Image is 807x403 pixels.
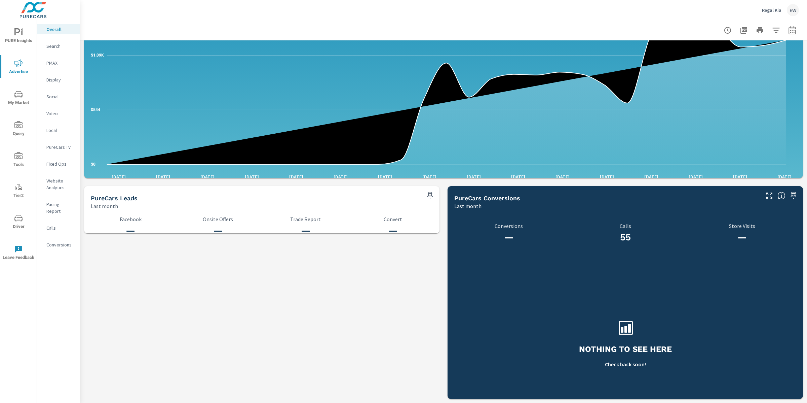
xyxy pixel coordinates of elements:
div: Fixed Ops [37,159,80,169]
button: Print Report [753,24,767,37]
p: Website Analytics [46,177,74,191]
button: Make Fullscreen [764,190,775,201]
p: Overall [46,26,74,33]
span: Save this to your personalized report [788,190,799,201]
p: [DATE] [373,173,397,180]
p: [DATE] [551,173,574,180]
button: "Export Report to PDF" [737,24,751,37]
p: Conversions [454,223,563,229]
p: Onsite Offers [178,216,258,222]
p: Check back soon! [605,360,646,368]
p: [DATE] [329,173,352,180]
span: Understand conversion over the selected time range. [777,192,785,200]
p: Last month [91,202,118,210]
p: [DATE] [151,173,175,180]
div: Website Analytics [37,176,80,193]
p: [DATE] [418,173,441,180]
p: Store Visits [684,223,800,229]
div: PMAX [37,58,80,68]
span: Query [2,121,35,138]
div: Video [37,108,80,119]
h3: — [684,232,800,243]
p: [DATE] [773,173,796,180]
span: Leave Feedback [2,245,35,262]
div: Search [37,41,80,51]
p: [DATE] [506,173,530,180]
span: My Market [2,90,35,107]
h3: — [178,225,258,236]
span: Save this to your personalized report [425,190,435,201]
p: PMAX [46,60,74,66]
div: Pacing Report [37,199,80,216]
div: PureCars TV [37,142,80,152]
span: Tier2 [2,183,35,200]
h3: — [91,225,170,236]
div: Calls [37,223,80,233]
h3: — [353,225,433,236]
p: Local [46,127,74,134]
p: Fixed Ops [46,161,74,167]
p: Display [46,76,74,83]
div: Local [37,125,80,135]
div: Social [37,92,80,102]
text: $0 [91,162,95,167]
p: Facebook [91,216,170,222]
text: $1.09K [91,53,104,58]
p: Conversions [46,241,74,248]
p: Last month [454,202,482,210]
h5: PureCars Conversions [454,195,520,202]
p: [DATE] [462,173,486,180]
span: PURE Insights [2,28,35,45]
text: $544 [91,107,100,112]
p: Social [46,93,74,100]
p: Calls [46,225,74,231]
div: Display [37,75,80,85]
div: nav menu [0,20,37,268]
span: Driver [2,214,35,231]
span: Advertise [2,59,35,76]
button: Apply Filters [769,24,783,37]
p: Trade Report [266,216,345,222]
h5: PureCars Leads [91,195,138,202]
p: Calls [571,223,680,229]
p: [DATE] [684,173,707,180]
p: [DATE] [284,173,308,180]
p: Pacing Report [46,201,74,214]
p: [DATE] [107,173,130,180]
h3: 55 [571,232,680,243]
p: Regal Kia [762,7,781,13]
button: Select Date Range [785,24,799,37]
p: [DATE] [240,173,264,180]
p: [DATE] [640,173,663,180]
h3: — [454,232,563,243]
span: Tools [2,152,35,169]
p: [DATE] [196,173,219,180]
div: Conversions [37,240,80,250]
p: Search [46,43,74,49]
p: [DATE] [595,173,619,180]
p: PureCars TV [46,144,74,150]
p: [DATE] [728,173,752,180]
div: EW [787,4,799,16]
div: Overall [37,24,80,34]
p: Convert [353,216,433,222]
h3: — [266,225,345,236]
p: Video [46,110,74,117]
h3: Nothing to see here [579,343,672,355]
